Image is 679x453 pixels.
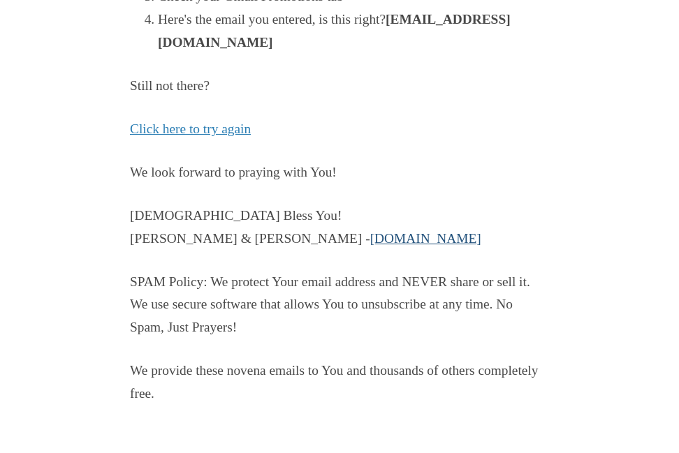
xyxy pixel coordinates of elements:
p: SPAM Policy: We protect Your email address and NEVER share or sell it. We use secure software tha... [130,271,549,340]
a: Click here to try again [130,121,251,136]
p: We provide these novena emails to You and thousands of others completely free. [130,359,549,406]
li: Here's the email you entered, is this right? [158,8,549,54]
p: [DEMOGRAPHIC_DATA] Bless You! [PERSON_NAME] & [PERSON_NAME] - [130,205,549,251]
a: [DOMAIN_NAME] [370,231,481,246]
p: Still not there? [130,75,549,98]
strong: [EMAIL_ADDRESS][DOMAIN_NAME] [158,12,511,50]
p: We look forward to praying with You! [130,161,549,184]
